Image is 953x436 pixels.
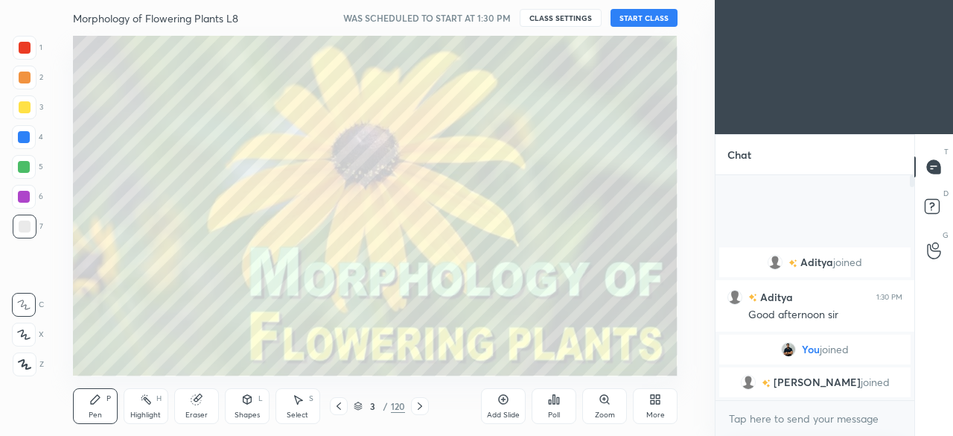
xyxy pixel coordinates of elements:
div: Highlight [130,411,161,419]
div: H [156,395,162,402]
div: 2 [13,66,43,89]
span: joined [833,256,862,268]
img: e79474230d8842dfbc566d253cde689a.jpg [781,342,796,357]
div: 7 [13,215,43,238]
div: 6 [12,185,43,209]
div: Zoom [595,411,615,419]
div: Eraser [185,411,208,419]
div: X [12,323,44,347]
h4: Morphology of Flowering Plants L8 [73,11,238,25]
span: [PERSON_NAME] [774,376,861,388]
span: Aditya [800,256,833,268]
div: P [106,395,111,402]
div: Poll [548,411,560,419]
div: Add Slide [487,411,520,419]
div: S [309,395,313,402]
div: 3 [366,402,380,411]
img: no-rating-badge.077c3623.svg [748,294,757,302]
div: 5 [12,155,43,179]
div: C [12,293,44,317]
div: grid [715,244,914,400]
div: Good afternoon sir [748,308,902,323]
span: You [802,344,820,356]
p: Chat [715,135,763,174]
h5: WAS SCHEDULED TO START AT 1:30 PM [343,11,511,25]
div: Shapes [235,411,260,419]
div: 3 [13,95,43,119]
button: START CLASS [611,9,678,27]
div: 4 [12,125,43,149]
span: joined [820,344,849,356]
p: T [944,146,949,157]
p: G [943,230,949,241]
img: default.png [741,375,756,390]
img: default.png [727,290,742,305]
span: joined [861,376,890,388]
button: CLASS SETTINGS [520,9,602,27]
img: no-rating-badge.077c3623.svg [762,379,771,388]
div: Pen [89,411,102,419]
div: L [258,395,263,402]
div: Select [287,411,308,419]
div: Z [13,353,44,376]
div: / [383,402,388,411]
div: More [646,411,665,419]
div: 1 [13,36,42,60]
img: no-rating-badge.077c3623.svg [788,259,797,268]
div: 1:30 PM [876,293,902,302]
p: D [943,188,949,199]
div: 120 [391,399,405,413]
h6: Aditya [757,289,793,305]
img: default.png [768,255,783,270]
